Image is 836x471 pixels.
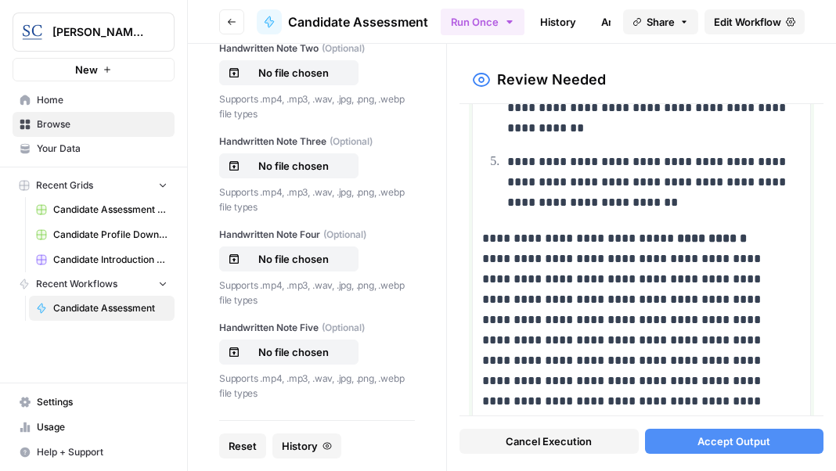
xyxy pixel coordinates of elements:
button: No file chosen [219,340,359,365]
span: Candidate Assessment [288,13,428,31]
a: Usage [13,415,175,440]
h2: Review Needed [497,69,606,91]
button: History [272,433,341,458]
a: Settings [13,390,175,415]
button: Recent Workflows [13,272,175,296]
button: Run Once [441,9,524,35]
p: Supports .mp4, .mp3, .wav, .jpg, .png, .webp file types [219,185,415,215]
span: Accept Output [697,433,770,449]
a: Browse [13,112,175,137]
button: Share [623,9,698,34]
p: No file chosen [243,158,344,174]
button: Recent Grids [13,174,175,197]
button: Workspace: Stanton Chase Nashville [13,13,175,52]
span: Cancel Execution [506,433,592,449]
span: Edit Workflow [714,14,781,30]
span: Recent Workflows [36,277,117,291]
p: Supports .mp4, .mp3, .wav, .jpg, .png, .webp file types [219,278,415,308]
a: Analytics [592,9,656,34]
label: Handwritten Note Two [219,41,415,56]
label: Handwritten Note Four [219,228,415,242]
p: Supports .mp4, .mp3, .wav, .jpg, .png, .webp file types [219,92,415,122]
p: No file chosen [243,65,344,81]
a: Candidate Assessment [29,296,175,321]
a: Home [13,88,175,113]
span: Candidate Profile Download Sheet [53,228,168,242]
span: Help + Support [37,445,168,459]
a: Candidate Introduction Download Sheet [29,247,175,272]
span: Usage [37,420,168,434]
span: Settings [37,395,168,409]
span: [PERSON_NAME] [GEOGRAPHIC_DATA] [52,24,147,40]
button: No file chosen [219,153,359,178]
span: Your Data [37,142,168,156]
p: Supports .mp4, .mp3, .wav, .jpg, .png, .webp file types [219,371,415,401]
span: Recent Grids [36,178,93,192]
p: No file chosen [243,344,344,360]
span: (Optional) [330,135,373,149]
span: New [75,62,98,77]
span: (Optional) [323,228,366,242]
button: Reset [219,433,266,458]
span: (Optional) [322,321,365,335]
a: History [531,9,586,34]
a: Candidate Assessment Download Sheet [29,197,175,222]
button: No file chosen [219,246,359,271]
span: Candidate Introduction Download Sheet [53,253,168,267]
span: (Optional) [322,41,365,56]
span: Candidate Assessment [53,301,168,315]
span: Share [647,14,675,30]
button: Accept Output [645,429,823,454]
p: No file chosen [243,251,344,267]
a: Edit Workflow [704,9,805,34]
span: Home [37,93,168,107]
a: Candidate Assessment [257,9,428,34]
a: Your Data [13,136,175,161]
label: Handwritten Note Three [219,135,415,149]
img: Stanton Chase Nashville Logo [18,18,46,46]
button: No file chosen [219,60,359,85]
a: Candidate Profile Download Sheet [29,222,175,247]
span: History [282,438,318,454]
label: Handwritten Note Five [219,321,415,335]
button: Help + Support [13,440,175,465]
span: Reset [229,438,257,454]
span: Candidate Assessment Download Sheet [53,203,168,217]
button: Cancel Execution [459,429,638,454]
button: New [13,58,175,81]
span: Browse [37,117,168,131]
